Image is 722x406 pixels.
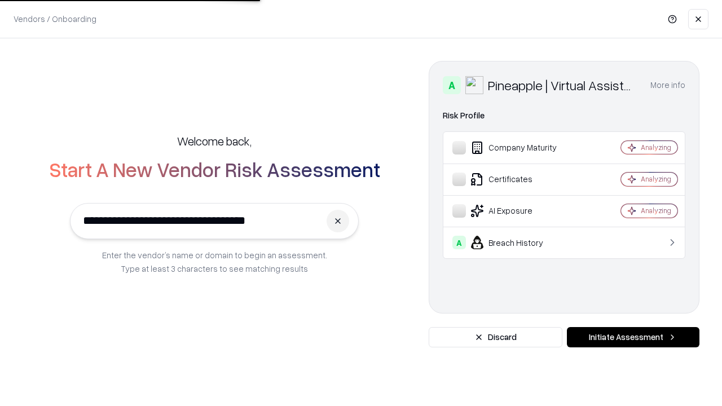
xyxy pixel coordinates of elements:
[641,174,671,184] div: Analyzing
[452,236,466,249] div: A
[641,206,671,215] div: Analyzing
[650,75,685,95] button: More info
[567,327,699,347] button: Initiate Assessment
[429,327,562,347] button: Discard
[452,173,587,186] div: Certificates
[452,204,587,218] div: AI Exposure
[177,133,252,149] h5: Welcome back,
[14,13,96,25] p: Vendors / Onboarding
[465,76,483,94] img: Pineapple | Virtual Assistant Agency
[452,236,587,249] div: Breach History
[452,141,587,155] div: Company Maturity
[443,109,685,122] div: Risk Profile
[102,248,327,275] p: Enter the vendor’s name or domain to begin an assessment. Type at least 3 characters to see match...
[641,143,671,152] div: Analyzing
[488,76,637,94] div: Pineapple | Virtual Assistant Agency
[49,158,380,180] h2: Start A New Vendor Risk Assessment
[443,76,461,94] div: A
